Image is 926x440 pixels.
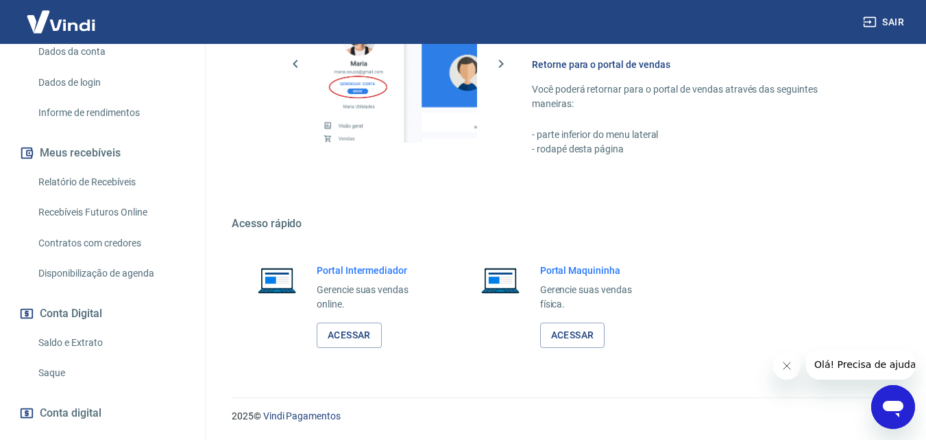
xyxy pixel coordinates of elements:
[33,198,188,227] a: Recebíveis Futuros Online
[540,283,654,312] p: Gerencie suas vendas física.
[33,99,188,127] a: Informe de rendimentos
[33,38,188,66] a: Dados da conta
[16,138,188,168] button: Meus recebíveis
[532,128,860,142] p: - parte inferior do menu lateral
[317,264,430,277] h6: Portal Intermediador
[33,359,188,387] a: Saque
[33,69,188,97] a: Dados de login
[263,410,341,421] a: Vindi Pagamentos
[248,264,306,297] img: Imagem de um notebook aberto
[773,352,801,380] iframe: Fechar mensagem
[16,1,106,43] img: Vindi
[860,10,910,35] button: Sair
[532,142,860,157] p: - rodapé desta página
[532,82,860,111] p: Você poderá retornar para o portal de vendas através das seguintes maneiras:
[33,259,188,288] a: Disponibilização de agenda
[806,349,915,380] iframe: Mensagem da empresa
[232,217,893,231] h5: Acesso rápido
[16,299,188,329] button: Conta Digital
[40,404,101,423] span: Conta digital
[532,58,860,71] h6: Retorne para o portal de vendas
[33,168,188,196] a: Relatório de Recebíveis
[540,323,605,348] a: Acessar
[472,264,529,297] img: Imagem de um notebook aberto
[317,323,382,348] a: Acessar
[317,283,430,312] p: Gerencie suas vendas online.
[33,229,188,257] a: Contratos com credores
[16,398,188,428] a: Conta digital
[232,409,893,424] p: 2025 ©
[871,385,915,429] iframe: Botão para abrir a janela de mensagens
[33,329,188,357] a: Saldo e Extrato
[8,10,115,21] span: Olá! Precisa de ajuda?
[540,264,654,277] h6: Portal Maquininha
